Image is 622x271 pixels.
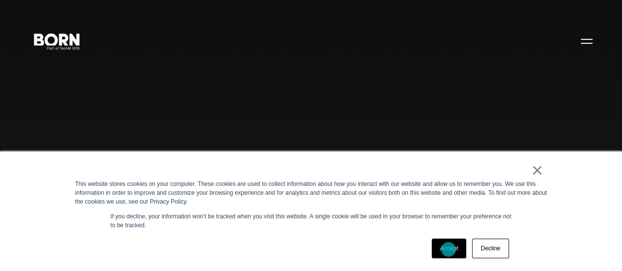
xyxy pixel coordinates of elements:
[472,239,508,258] a: Decline
[111,212,512,230] p: If you decline, your information won’t be tracked when you visit this website. A single cookie wi...
[532,166,543,175] a: ×
[432,239,467,258] a: Accept
[75,180,547,206] div: This website stores cookies on your computer. These cookies are used to collect information about...
[575,30,598,51] button: Open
